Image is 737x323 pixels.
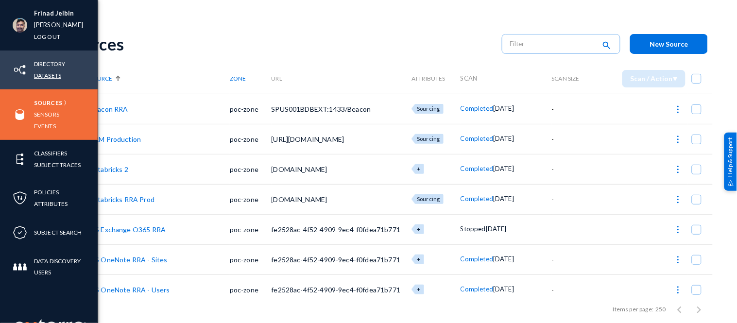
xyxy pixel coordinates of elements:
a: Data Discovery Users [34,255,98,278]
span: [DATE] [493,255,514,263]
td: poc-zone [230,244,272,274]
td: poc-zone [230,94,272,124]
td: - [552,154,594,184]
mat-icon: search [601,39,613,52]
img: icon-more.svg [673,195,683,204]
td: poc-zone [230,154,272,184]
span: [DATE] [493,285,514,293]
span: Completed [461,255,493,263]
span: Sourcing [417,105,440,112]
span: [DOMAIN_NAME] [272,165,327,173]
img: help_support.svg [728,180,734,186]
a: Policies [34,187,59,198]
button: Previous page [670,300,689,319]
img: icon-members.svg [13,260,27,274]
a: Sources [34,97,62,108]
span: + [417,226,420,232]
td: - [552,244,594,274]
span: Attributes [411,75,446,82]
img: icon-more.svg [673,285,683,295]
img: icon-more.svg [673,104,683,114]
a: Events [34,120,56,132]
div: Items per page: [613,305,653,314]
span: Completed [461,104,493,112]
span: [DATE] [493,104,514,112]
button: New Source [630,34,708,54]
span: Source [89,75,112,82]
a: Beacon RRA [89,105,128,113]
a: Attributes [34,198,68,209]
div: Zone [230,75,272,82]
td: - [552,274,594,305]
span: Scan Size [552,75,580,82]
span: Stopped [461,225,486,233]
td: - [552,184,594,214]
a: Databricks 2 [89,165,128,173]
span: Sourcing [417,136,440,142]
img: icon-more.svg [673,135,683,144]
a: Classifiers [34,148,67,159]
span: URL [272,75,282,82]
span: [DATE] [493,195,514,203]
span: Completed [461,135,493,142]
span: Zone [230,75,246,82]
a: MS Exchange O365 RRA [89,225,166,234]
span: Completed [461,165,493,172]
span: Completed [461,285,493,293]
span: fe2528ac-4f52-4909-9ec4-f0fdea71b771 [272,225,401,234]
div: Source [89,75,230,82]
td: poc-zone [230,274,272,305]
span: fe2528ac-4f52-4909-9ec4-f0fdea71b771 [272,255,401,264]
li: Frinad Jelbin [34,8,84,19]
a: Subject Search [34,227,82,238]
span: + [417,256,420,262]
img: icon-inventory.svg [13,63,27,77]
a: CRM Production [89,135,141,143]
img: icon-elements.svg [13,152,27,167]
span: + [417,166,420,172]
td: poc-zone [230,184,272,214]
img: icon-policies.svg [13,191,27,205]
span: fe2528ac-4f52-4909-9ec4-f0fdea71b771 [272,286,401,294]
input: Filter [510,36,596,51]
a: MS OneNote RRA - Users [89,286,170,294]
span: SPUS001BDBEXT:1433/Beacon [272,105,371,113]
a: Sensors [34,109,59,120]
span: [URL][DOMAIN_NAME] [272,135,344,143]
a: Databricks RRA Prod [89,195,154,204]
span: [DATE] [486,225,507,233]
img: icon-compliance.svg [13,225,27,240]
button: Next page [689,300,709,319]
a: Subject Traces [34,159,81,170]
span: + [417,286,420,292]
td: poc-zone [230,124,272,154]
img: icon-sources.svg [13,107,27,122]
td: poc-zone [230,214,272,244]
a: Datasets [34,70,61,81]
div: 250 [656,305,666,314]
span: Completed [461,195,493,203]
span: [DATE] [493,165,514,172]
a: MS OneNote RRA - Sites [89,255,168,264]
div: Sources [64,34,492,54]
img: icon-more.svg [673,255,683,265]
td: - [552,124,594,154]
span: Scan [461,74,478,82]
span: Sourcing [417,196,440,202]
a: Log out [34,31,60,42]
img: ACg8ocK1ZkZ6gbMmCU1AeqPIsBvrTWeY1xNXvgxNjkUXxjcqAiPEIvU=s96-c [13,18,27,33]
a: [PERSON_NAME] [34,19,84,31]
td: - [552,94,594,124]
img: icon-more.svg [673,165,683,174]
div: Help & Support [724,132,737,190]
span: [DATE] [493,135,514,142]
a: Directory [34,58,65,69]
span: New Source [650,40,688,48]
span: [DOMAIN_NAME] [272,195,327,204]
td: - [552,214,594,244]
img: icon-more.svg [673,225,683,235]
